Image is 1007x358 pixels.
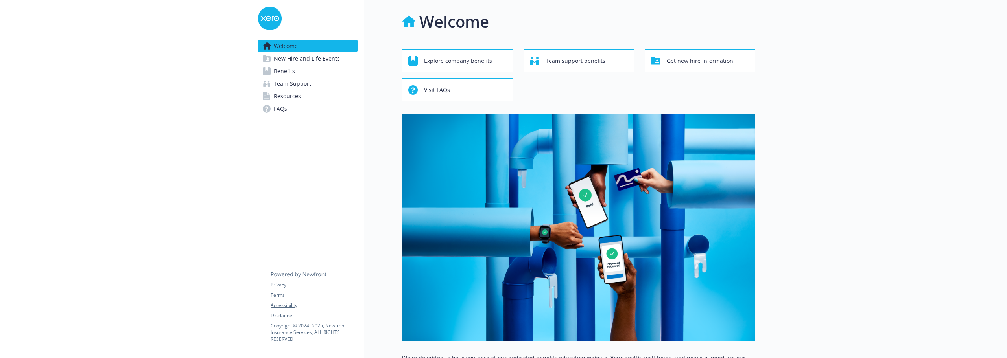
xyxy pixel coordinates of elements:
[402,49,513,72] button: Explore company benefits
[274,103,287,115] span: FAQs
[271,322,357,342] p: Copyright © 2024 - 2025 , Newfront Insurance Services, ALL RIGHTS RESERVED
[274,77,311,90] span: Team Support
[645,49,755,72] button: Get new hire information
[274,52,340,65] span: New Hire and Life Events
[274,65,295,77] span: Benefits
[524,49,634,72] button: Team support benefits
[274,40,298,52] span: Welcome
[258,65,358,77] a: Benefits
[271,281,357,288] a: Privacy
[419,10,489,33] h1: Welcome
[402,114,755,341] img: overview page banner
[258,52,358,65] a: New Hire and Life Events
[258,103,358,115] a: FAQs
[424,53,492,68] span: Explore company benefits
[424,83,450,97] span: Visit FAQs
[258,77,358,90] a: Team Support
[271,312,357,319] a: Disclaimer
[271,302,357,309] a: Accessibility
[667,53,733,68] span: Get new hire information
[258,90,358,103] a: Resources
[258,40,358,52] a: Welcome
[271,292,357,299] a: Terms
[402,78,513,101] button: Visit FAQs
[274,90,301,103] span: Resources
[546,53,605,68] span: Team support benefits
